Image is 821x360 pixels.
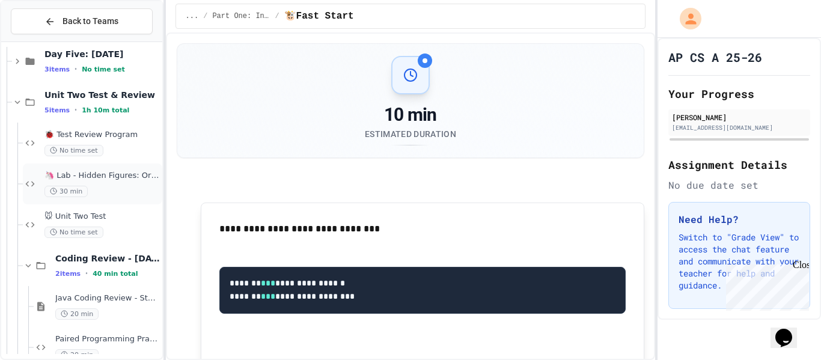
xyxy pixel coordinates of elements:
span: Back to Teams [63,15,118,28]
h3: Need Help? [679,212,800,227]
span: 2 items [55,270,81,278]
span: 30 min [44,186,88,197]
h2: Assignment Details [668,156,810,173]
span: 40 min total [93,270,138,278]
span: 20 min [55,308,99,320]
span: ... [186,11,199,21]
iframe: chat widget [721,260,809,311]
div: [PERSON_NAME] [672,112,807,123]
div: Estimated Duration [365,128,456,140]
iframe: chat widget [771,312,809,348]
span: / [203,11,207,21]
span: No time set [44,227,103,238]
div: My Account [667,5,704,32]
span: • [85,269,88,278]
p: Switch to "Grade View" to access the chat feature and communicate with your teacher for help and ... [679,231,800,291]
span: 🐞 Test Review Program [44,130,160,140]
span: Day Five: [DATE] [44,49,160,59]
div: Chat with us now!Close [5,5,83,76]
span: 🐮Fast Start [284,9,354,23]
span: Coding Review - [DATE] [55,253,160,264]
span: 🐭 Unit Two Test [44,212,160,222]
span: No time set [44,145,103,156]
span: 🦄 Lab - Hidden Figures: Orbital Velocity Calculator [44,171,160,181]
span: Java Coding Review - Stations [55,293,160,304]
div: [EMAIL_ADDRESS][DOMAIN_NAME] [672,123,807,132]
button: Back to Teams [11,8,153,34]
span: Unit Two Test & Review [44,90,160,100]
span: / [275,11,279,21]
span: 5 items [44,106,70,114]
span: • [75,64,77,74]
span: No time set [82,66,125,73]
h2: Your Progress [668,85,810,102]
span: 3 items [44,66,70,73]
span: 1h 10m total [82,106,129,114]
span: • [75,105,77,115]
span: Paired Programming Practice [55,334,160,344]
div: No due date set [668,178,810,192]
span: Part One: Intro [212,11,270,21]
h1: AP CS A 25-26 [668,49,762,66]
div: 10 min [365,104,456,126]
